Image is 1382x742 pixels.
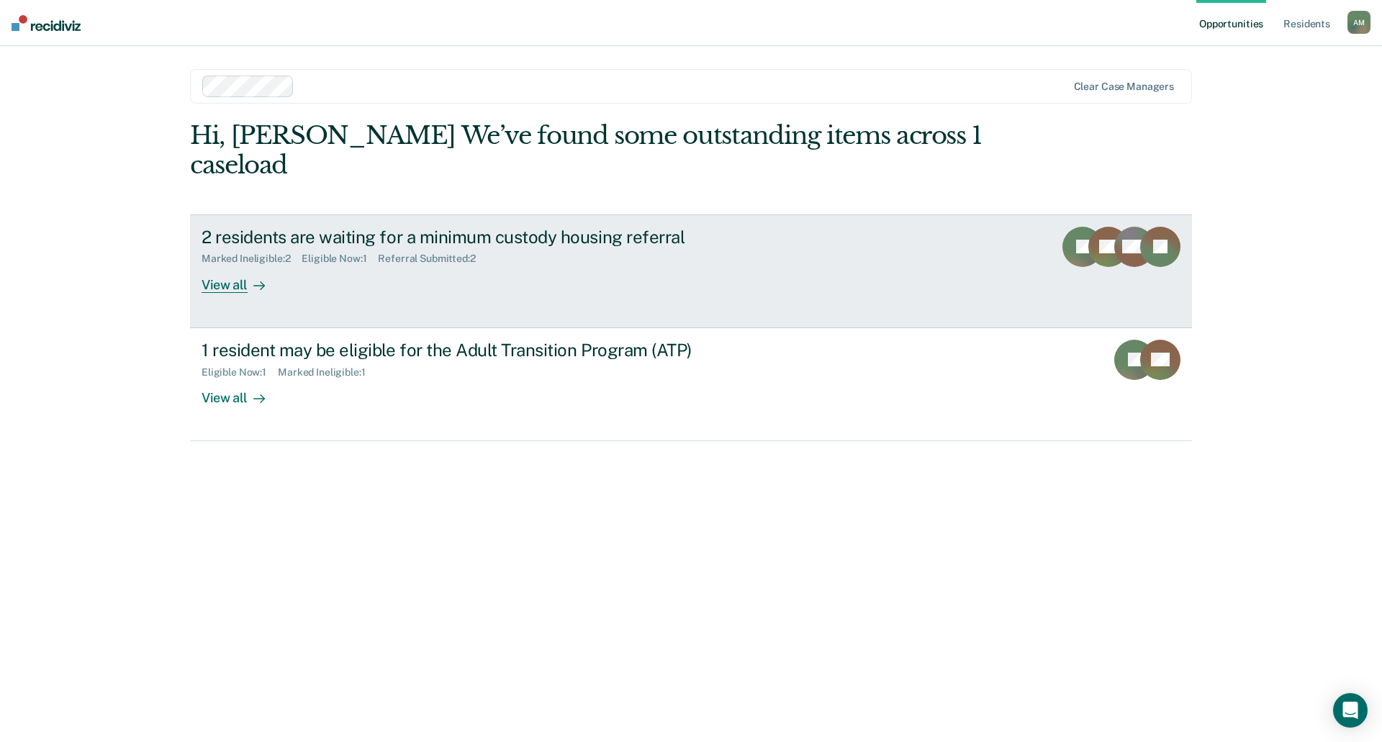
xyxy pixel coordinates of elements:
[378,253,487,265] div: Referral Submitted : 2
[302,253,378,265] div: Eligible Now : 1
[190,214,1192,328] a: 2 residents are waiting for a minimum custody housing referralMarked Ineligible:2Eligible Now:1Re...
[202,265,282,293] div: View all
[190,328,1192,441] a: 1 resident may be eligible for the Adult Transition Program (ATP)Eligible Now:1Marked Ineligible:...
[1074,81,1174,93] div: Clear case managers
[202,227,707,248] div: 2 residents are waiting for a minimum custody housing referral
[202,340,707,361] div: 1 resident may be eligible for the Adult Transition Program (ATP)
[1347,11,1370,34] div: A M
[1333,693,1368,728] div: Open Intercom Messenger
[190,121,992,180] div: Hi, [PERSON_NAME] We’ve found some outstanding items across 1 caseload
[278,366,376,379] div: Marked Ineligible : 1
[1347,11,1370,34] button: AM
[202,253,302,265] div: Marked Ineligible : 2
[202,366,278,379] div: Eligible Now : 1
[202,378,282,406] div: View all
[12,15,81,31] img: Recidiviz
